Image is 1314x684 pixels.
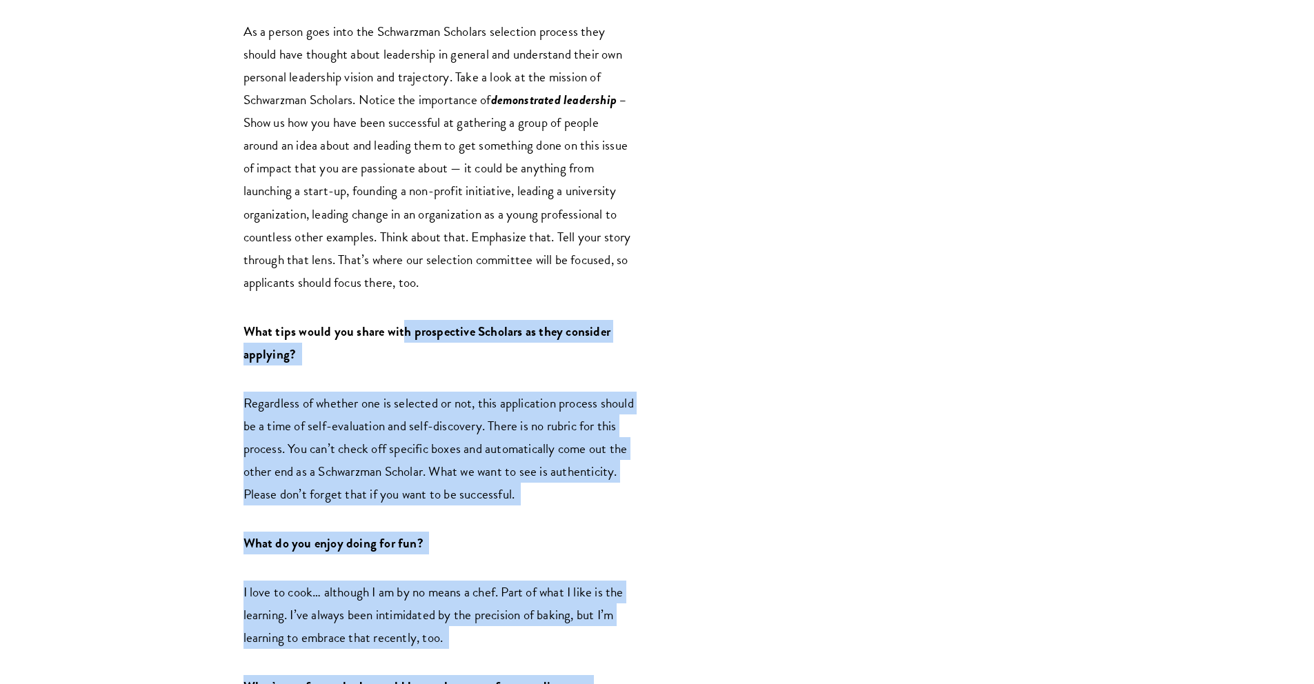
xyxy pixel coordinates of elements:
span: I love to cook… although I am by no means a chef. Part of what I like is the learning. I’ve alway... [243,582,624,647]
span: Think about that. Emphasize that. Tell your story through that lens. That’s where our selection c... [243,227,631,292]
span: What do you enjoy doing for fun? [243,533,424,553]
span: Show us how you have been successful at gathering a group of people around an idea about and lead... [243,112,628,246]
span: What tips would you share with prospective Scholars as they consider applying? [243,321,611,364]
span: As a person goes into the Schwarzman Scholars selection process they should have thought about le... [243,21,622,110]
span: Regardless of whether one is selected or not, this application process should be a time of self-e... [243,393,634,504]
span: demonstrated leadership – [491,90,627,110]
